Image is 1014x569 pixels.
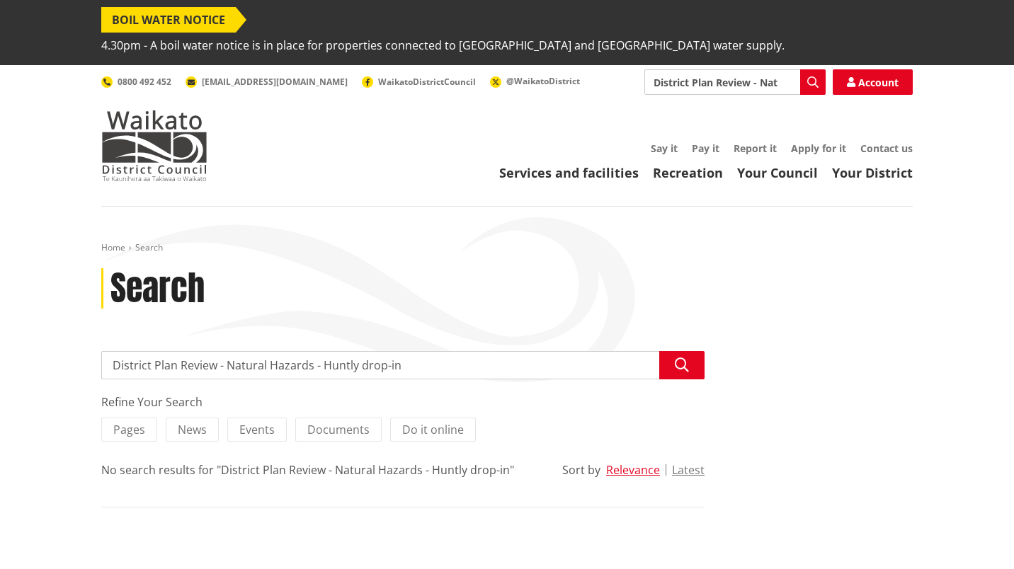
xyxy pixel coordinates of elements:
a: Pay it [692,142,719,155]
button: Relevance [606,464,660,476]
a: Your Council [737,164,818,181]
a: Account [833,69,913,95]
span: [EMAIL_ADDRESS][DOMAIN_NAME] [202,76,348,88]
a: Apply for it [791,142,846,155]
span: Events [239,422,275,437]
span: News [178,422,207,437]
div: Refine Your Search [101,393,705,410]
span: Do it online [402,422,464,437]
a: [EMAIL_ADDRESS][DOMAIN_NAME] [186,76,348,88]
a: Report it [734,142,777,155]
a: Services and facilities [499,164,639,181]
span: Search [135,241,163,253]
span: 4.30pm - A boil water notice is in place for properties connected to [GEOGRAPHIC_DATA] and [GEOGR... [101,33,785,58]
h1: Search [110,268,205,309]
a: Contact us [860,142,913,155]
div: No search results for "District Plan Review - Natural Hazards - Huntly drop-in" [101,461,514,478]
a: WaikatoDistrictCouncil [362,76,476,88]
span: Pages [113,422,145,437]
span: BOIL WATER NOTICE [101,7,236,33]
a: Say it [651,142,678,155]
a: Recreation [653,164,723,181]
nav: breadcrumb [101,242,913,254]
a: Your District [832,164,913,181]
img: Waikato District Council - Te Kaunihera aa Takiwaa o Waikato [101,110,207,181]
span: Documents [307,422,370,437]
button: Latest [672,464,705,476]
span: WaikatoDistrictCouncil [378,76,476,88]
input: Search input [644,69,826,95]
a: 0800 492 452 [101,76,171,88]
span: @WaikatoDistrict [506,75,580,87]
input: Search input [101,351,705,379]
div: Sort by [562,461,600,478]
a: Home [101,241,125,253]
span: 0800 492 452 [118,76,171,88]
a: @WaikatoDistrict [490,75,580,87]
